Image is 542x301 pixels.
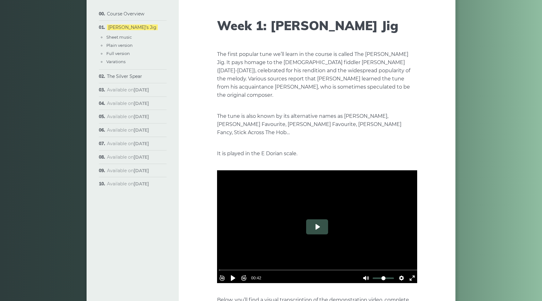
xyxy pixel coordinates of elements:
a: [PERSON_NAME]’s Jig [107,25,158,30]
a: Varations [106,59,125,64]
strong: [DATE] [134,87,149,93]
strong: [DATE] [134,154,149,160]
span: Available on [107,127,149,133]
span: Available on [107,101,149,106]
p: The first popular tune we’ll learn in the course is called The [PERSON_NAME] Jig. It pays homage ... [217,50,417,99]
strong: [DATE] [134,101,149,106]
strong: [DATE] [134,114,149,119]
strong: [DATE] [134,141,149,146]
a: Sheet music [106,35,132,40]
a: Full version [106,51,130,56]
span: Available on [107,114,149,119]
span: Available on [107,154,149,160]
a: Plain version [106,43,133,48]
a: Course Overview [107,11,144,17]
strong: [DATE] [134,181,149,187]
strong: [DATE] [134,168,149,173]
strong: [DATE] [134,127,149,133]
span: Available on [107,181,149,187]
span: Available on [107,168,149,173]
p: The tune is also known by its alternative names as [PERSON_NAME], [PERSON_NAME] Favourite, [PERSO... [217,112,417,137]
span: Available on [107,141,149,146]
a: The Silver Spear [107,74,142,79]
span: Available on [107,87,149,93]
h1: Week 1: [PERSON_NAME] Jig [217,18,417,33]
p: It is played in the E Dorian scale. [217,150,417,158]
